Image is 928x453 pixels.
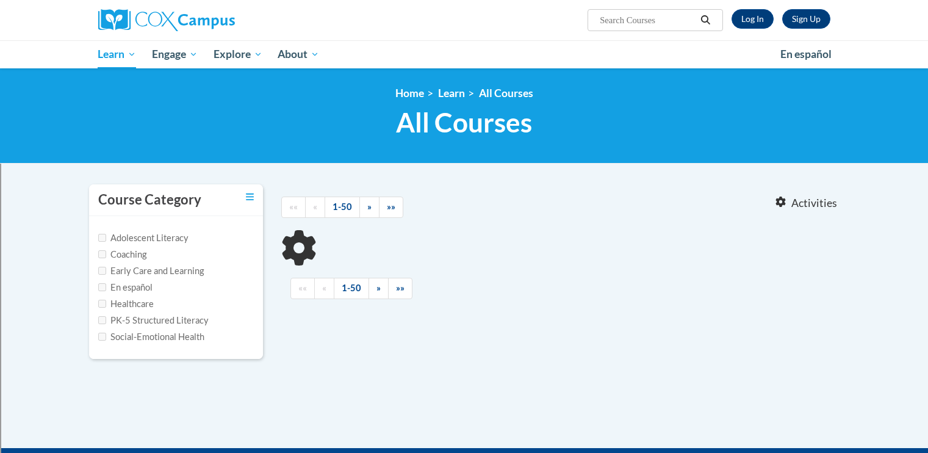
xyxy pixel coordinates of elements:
[396,106,532,139] span: All Courses
[270,40,327,68] a: About
[98,9,330,31] a: Cox Campus
[599,13,696,27] input: Search Courses
[206,40,270,68] a: Explore
[732,9,774,29] a: Log In
[696,13,714,27] button: Search
[152,47,198,62] span: Engage
[98,9,235,31] img: Cox Campus
[479,87,533,100] a: All Courses
[782,9,830,29] a: Register
[214,47,262,62] span: Explore
[772,42,840,67] a: En español
[98,47,136,62] span: Learn
[780,48,832,60] span: En español
[90,40,145,68] a: Learn
[438,87,465,100] a: Learn
[144,40,206,68] a: Engage
[395,87,424,100] a: Home
[80,40,849,68] div: Main menu
[278,47,319,62] span: About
